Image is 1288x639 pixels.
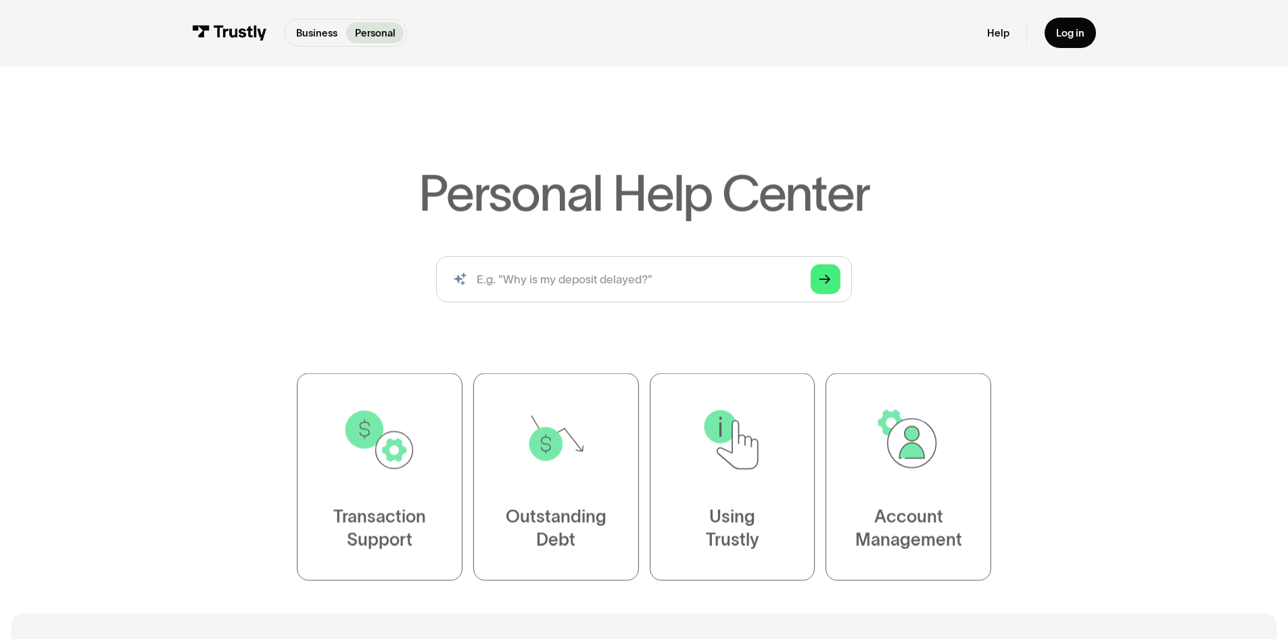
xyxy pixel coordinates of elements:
a: OutstandingDebt [473,373,639,581]
a: AccountManagement [826,373,991,581]
p: Business [296,26,337,41]
a: Help [987,26,1009,39]
a: TransactionSupport [297,373,462,581]
div: Log in [1056,26,1084,39]
a: Business [287,22,345,43]
img: Trustly Logo [192,25,266,41]
p: Personal [355,26,396,41]
input: search [436,256,852,302]
div: Transaction Support [333,506,426,552]
form: Search [436,256,852,302]
div: Outstanding Debt [506,506,606,552]
a: Personal [346,22,404,43]
a: UsingTrustly [650,373,815,581]
div: Account Management [855,506,962,552]
a: Log in [1045,18,1096,48]
h1: Personal Help Center [419,168,869,218]
div: Using Trustly [705,506,759,552]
